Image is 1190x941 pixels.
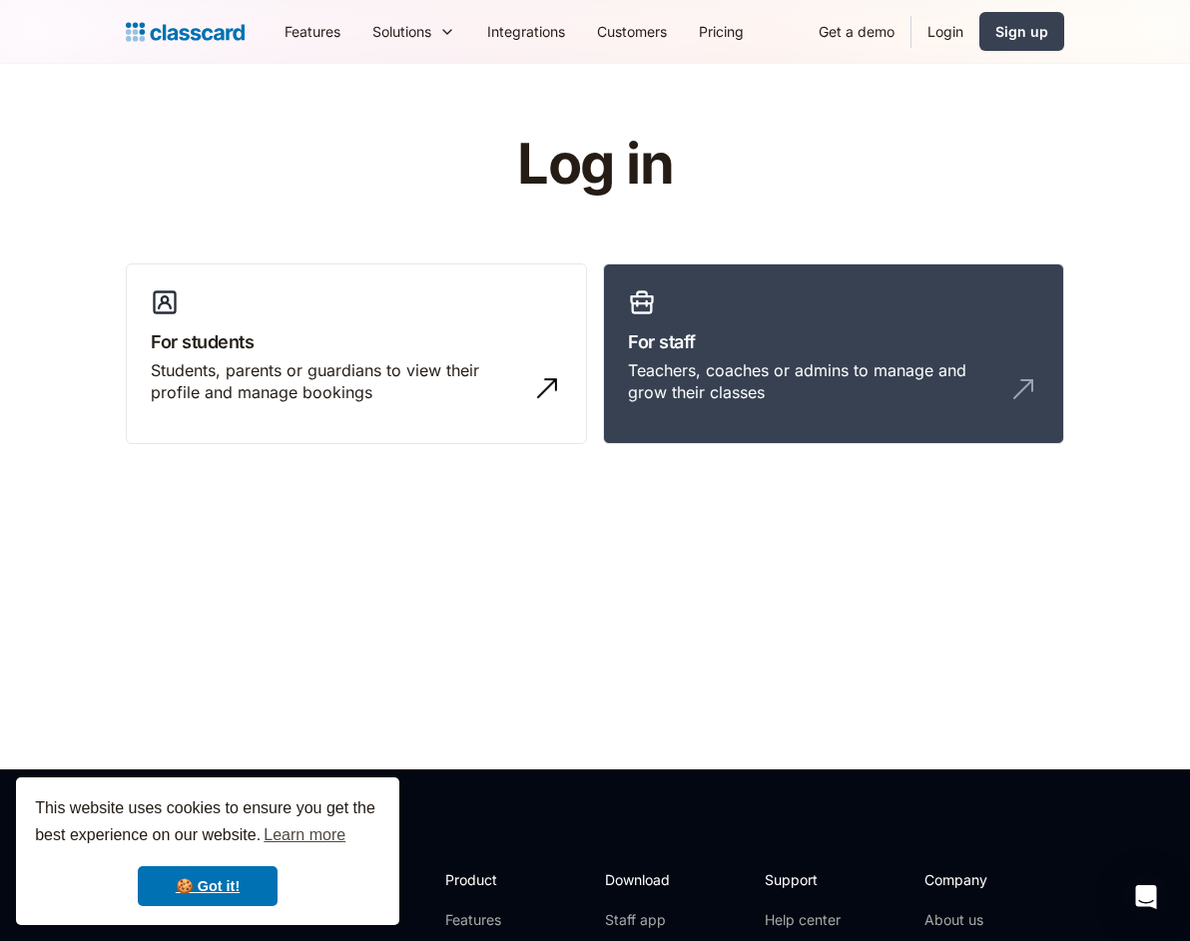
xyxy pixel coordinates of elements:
[803,9,910,54] a: Get a demo
[605,910,687,930] a: Staff app
[995,21,1048,42] div: Sign up
[151,328,562,355] h3: For students
[581,9,683,54] a: Customers
[765,910,846,930] a: Help center
[126,263,587,445] a: For studentsStudents, parents or guardians to view their profile and manage bookings
[628,359,999,404] div: Teachers, coaches or admins to manage and grow their classes
[1122,873,1170,921] div: Open Intercom Messenger
[16,777,399,925] div: cookieconsent
[911,9,979,54] a: Login
[445,869,552,890] h2: Product
[269,9,356,54] a: Features
[279,134,912,196] h1: Log in
[765,869,846,890] h2: Support
[372,21,431,42] div: Solutions
[603,263,1064,445] a: For staffTeachers, coaches or admins to manage and grow their classes
[261,820,348,850] a: learn more about cookies
[151,359,522,404] div: Students, parents or guardians to view their profile and manage bookings
[126,18,245,46] a: Logo
[605,869,687,890] h2: Download
[683,9,760,54] a: Pricing
[924,869,1057,890] h2: Company
[356,9,471,54] div: Solutions
[445,910,552,930] a: Features
[35,796,380,850] span: This website uses cookies to ensure you get the best experience on our website.
[628,328,1039,355] h3: For staff
[924,910,1057,930] a: About us
[979,12,1064,51] a: Sign up
[471,9,581,54] a: Integrations
[138,866,278,906] a: dismiss cookie message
